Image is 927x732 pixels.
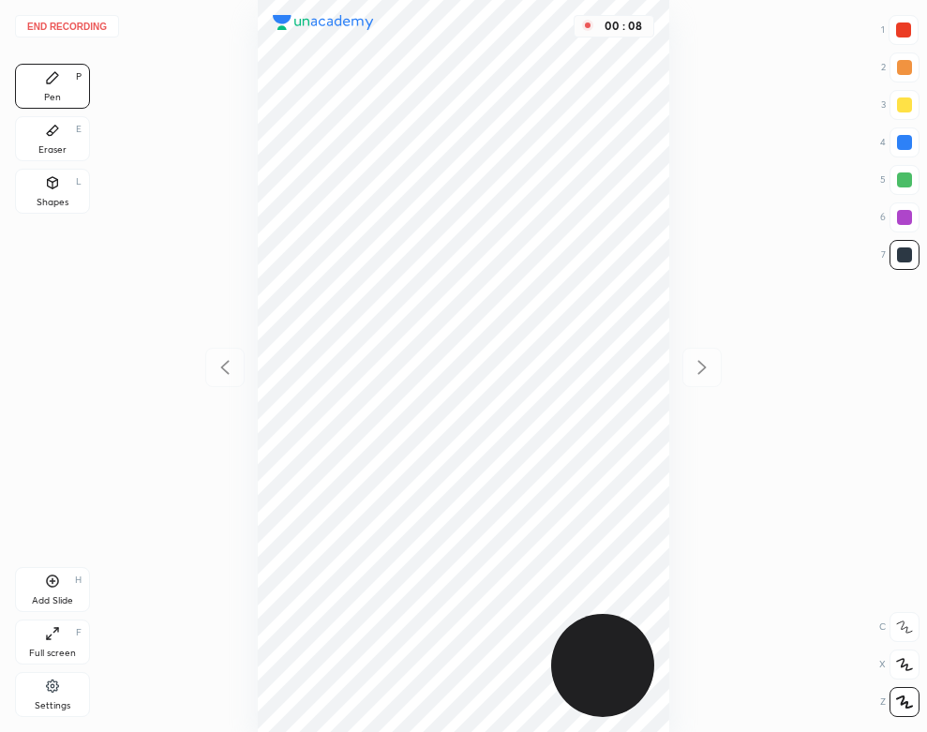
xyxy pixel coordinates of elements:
div: X [879,650,920,680]
div: 5 [880,165,920,195]
button: End recording [15,15,119,37]
div: P [76,72,82,82]
div: Full screen [29,649,76,658]
div: C [879,612,920,642]
div: 4 [880,127,920,157]
div: 00 : 08 [601,20,646,33]
div: Add Slide [32,596,73,605]
div: Pen [44,93,61,102]
div: E [76,125,82,134]
div: 3 [881,90,920,120]
div: 2 [881,52,920,82]
div: Eraser [38,145,67,155]
div: Z [880,687,920,717]
div: L [76,177,82,187]
div: 6 [880,202,920,232]
div: 1 [881,15,919,45]
div: Shapes [37,198,68,207]
div: H [75,575,82,585]
div: 7 [881,240,920,270]
div: Settings [35,701,70,710]
div: F [76,628,82,637]
img: logo.38c385cc.svg [273,15,374,30]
